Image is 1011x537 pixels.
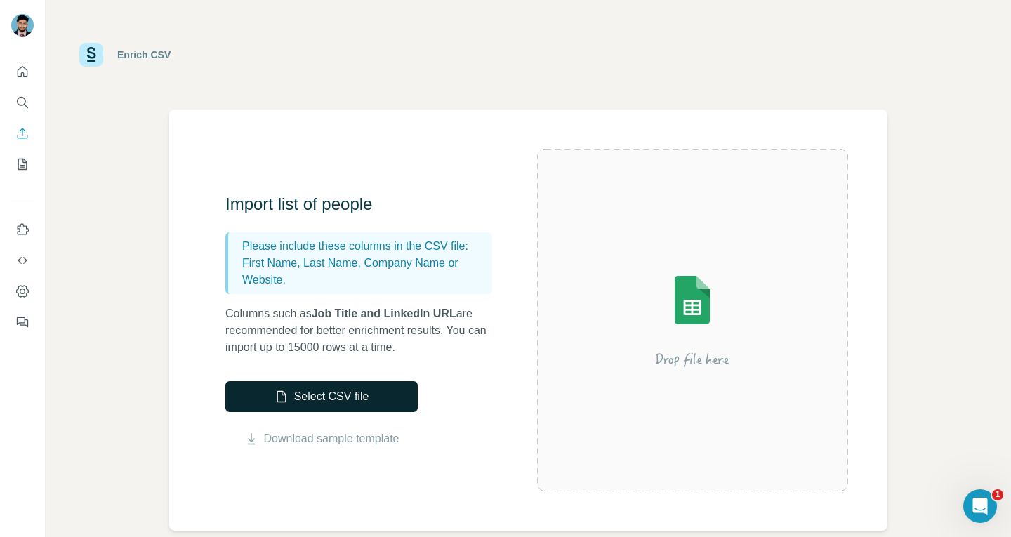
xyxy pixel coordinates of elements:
[11,59,34,84] button: Quick start
[11,14,34,37] img: Avatar
[11,279,34,304] button: Dashboard
[225,305,506,356] p: Columns such as are recommended for better enrichment results. You can import up to 15000 rows at...
[963,489,997,523] iframe: Intercom live chat
[11,310,34,335] button: Feedback
[264,430,399,447] a: Download sample template
[312,307,456,319] span: Job Title and LinkedIn URL
[11,90,34,115] button: Search
[992,489,1003,500] span: 1
[11,248,34,273] button: Use Surfe API
[225,430,418,447] button: Download sample template
[566,236,819,404] img: Surfe Illustration - Drop file here or select below
[11,121,34,146] button: Enrich CSV
[225,193,506,216] h3: Import list of people
[242,238,487,255] p: Please include these columns in the CSV file:
[79,43,103,67] img: Surfe Logo
[11,217,34,242] button: Use Surfe on LinkedIn
[225,381,418,412] button: Select CSV file
[242,255,487,289] p: First Name, Last Name, Company Name or Website.
[11,152,34,177] button: My lists
[117,48,171,62] div: Enrich CSV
